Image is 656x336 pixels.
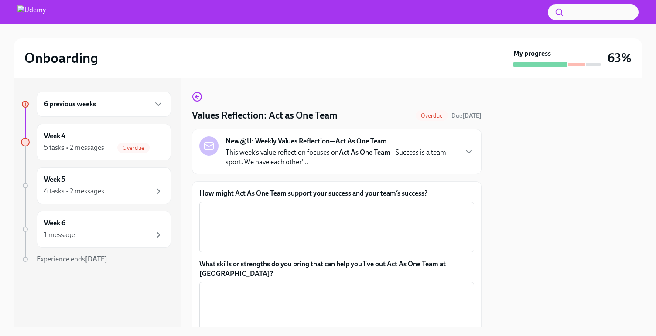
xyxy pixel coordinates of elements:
img: Udemy [17,5,46,19]
h6: Week 5 [44,175,65,184]
strong: My progress [513,49,551,58]
h3: 63% [608,50,632,66]
h4: Values Reflection: Act as One Team [192,109,338,122]
p: This week’s value reflection focuses on —Success is a team sport. We have each other'... [225,148,457,167]
span: Overdue [416,112,448,119]
strong: [DATE] [462,112,482,119]
label: What skills or strengths do you bring that can help you live out Act As One Team at [GEOGRAPHIC_D... [199,259,474,278]
strong: New@U: Weekly Values Reflection—Act As One Team [225,136,387,146]
h6: 6 previous weeks [44,99,96,109]
span: Overdue [117,145,150,151]
a: Week 45 tasks • 2 messagesOverdue [21,124,171,160]
strong: Act As One Team [339,148,390,156]
span: Due [451,112,482,119]
label: How might Act As One Team support your success and your team’s success? [199,189,474,198]
span: Experience ends [37,255,107,263]
div: 4 tasks • 2 messages [44,187,104,196]
h2: Onboarding [24,49,98,67]
a: Week 61 message [21,211,171,248]
div: 6 previous weeks [37,92,171,117]
div: 1 message [44,230,75,240]
a: Week 54 tasks • 2 messages [21,167,171,204]
strong: [DATE] [85,255,107,263]
h6: Week 4 [44,131,65,141]
h6: Week 6 [44,218,65,228]
div: 5 tasks • 2 messages [44,143,104,153]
